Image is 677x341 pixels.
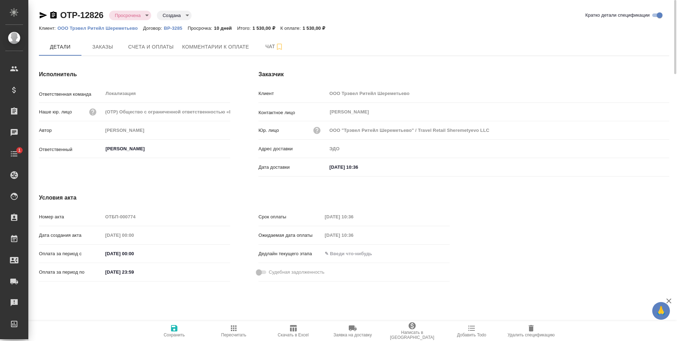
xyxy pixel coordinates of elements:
[103,248,165,259] input: ✎ Введи что-нибудь
[157,11,191,20] div: Просрочена
[188,26,214,31] p: Просрочка:
[60,10,103,20] a: OTP-12826
[258,127,279,134] p: Юр. лицо
[103,125,230,135] input: Пустое поле
[39,213,103,220] p: Номер акта
[327,144,669,154] input: Пустое поле
[258,109,327,116] p: Контактное лицо
[655,303,667,318] span: 🙏
[214,26,237,31] p: 10 дней
[57,25,143,31] a: ООО Трэвел Ритейл Шереметьево
[128,43,174,51] span: Счета и оплаты
[322,230,384,240] input: Пустое поле
[302,26,330,31] p: 1 530,00 ₽
[327,125,669,135] input: Пустое поле
[258,164,327,171] p: Дата доставки
[39,70,230,79] h4: Исполнитель
[652,302,670,320] button: 🙏
[258,250,322,257] p: Дедлайн текущего этапа
[164,25,188,31] a: ВР-3285
[103,230,165,240] input: Пустое поле
[49,11,58,19] button: Скопировать ссылку
[327,162,389,172] input: ✎ Введи что-нибудь
[327,88,669,99] input: Пустое поле
[585,12,650,19] span: Кратко детали спецификации
[258,232,322,239] p: Ожидаемая дата оплаты
[280,26,303,31] p: К оплате:
[258,70,669,79] h4: Заказчик
[258,145,327,152] p: Адрес доставки
[258,213,322,220] p: Срок оплаты
[39,11,47,19] button: Скопировать ссылку для ЯМессенджера
[269,269,324,276] span: Судебная задолженность
[2,145,27,163] a: 1
[39,250,103,257] p: Оплата за период с
[322,212,384,222] input: Пустое поле
[252,26,280,31] p: 1 530,00 ₽
[257,42,291,51] span: Чат
[39,232,103,239] p: Дата создания акта
[103,107,230,117] input: Пустое поле
[39,269,103,276] p: Оплата за период по
[237,26,252,31] p: Итого:
[182,43,249,51] span: Комментарии к оплате
[103,212,230,222] input: Пустое поле
[39,194,450,202] h4: Условия акта
[226,148,228,150] button: Open
[103,267,165,277] input: ✎ Введи что-нибудь
[86,43,120,51] span: Заказы
[113,12,143,18] button: Просрочена
[275,43,284,51] svg: Подписаться
[39,146,103,153] p: Ответственный
[258,90,327,97] p: Клиент
[39,91,103,98] p: Ответственная команда
[109,11,151,20] div: Просрочена
[39,127,103,134] p: Автор
[322,248,384,259] input: ✎ Введи что-нибудь
[39,26,57,31] p: Клиент:
[39,108,72,116] p: Наше юр. лицо
[14,147,25,154] span: 1
[43,43,77,51] span: Детали
[143,26,164,31] p: Договор:
[160,12,183,18] button: Создана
